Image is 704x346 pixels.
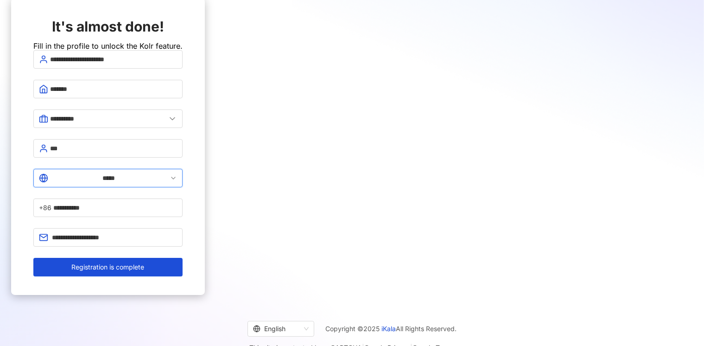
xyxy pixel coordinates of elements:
[325,323,457,334] span: Copyright © 2025 All Rights Reserved.
[33,258,183,276] button: Registration is complete
[72,263,145,271] span: Registration is complete
[253,321,300,336] div: English
[39,203,51,213] span: +86
[381,325,396,333] a: iKala
[33,41,183,51] span: Fill in the profile to unlock the Kolr feature.
[52,18,164,35] span: It's almost done!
